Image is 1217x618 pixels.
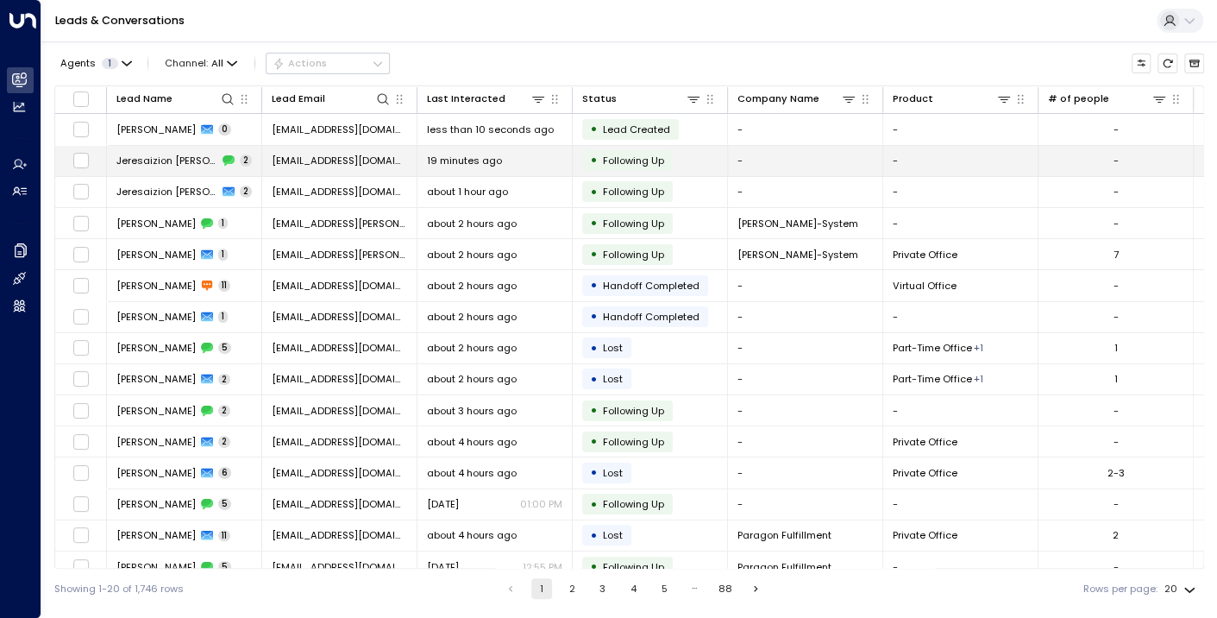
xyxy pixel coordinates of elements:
[893,466,957,480] span: Private Office
[116,248,196,262] span: Chris Pulliam
[728,489,883,520] td: -
[1107,466,1125,480] div: 2-3
[1113,217,1119,230] div: -
[218,561,231,573] span: 5
[590,117,598,141] div: •
[72,433,90,451] span: Toggle select row
[272,91,325,107] div: Lead Email
[102,58,118,69] span: 1
[728,114,883,144] td: -
[116,497,196,511] span: Rohan Sanghavi
[272,154,407,167] span: rabonjer000@gmail.com
[974,341,983,355] div: Virtual Office
[715,578,736,599] button: Go to page 88
[427,123,554,136] span: less than 10 seconds ago
[218,467,231,479] span: 6
[272,404,407,418] span: reallyrich852@gmail.com
[737,248,858,262] span: Smith-System
[272,91,391,107] div: Lead Email
[623,578,643,599] button: Go to page 4
[603,310,699,324] span: Handoff Completed
[272,341,407,355] span: tnbeunique@gmail.com
[72,308,90,325] span: Toggle select row
[116,528,196,542] span: Fahim Khan
[654,578,674,599] button: Go to page 5
[1113,435,1119,449] div: -
[893,91,1012,107] div: Product
[160,54,243,73] button: Channel:All
[72,121,90,138] span: Toggle select row
[893,248,957,262] span: Private Office
[590,148,598,172] div: •
[883,208,1038,238] td: -
[737,217,858,230] span: Smith-System
[72,495,90,513] span: Toggle select row
[590,399,598,422] div: •
[728,364,883,394] td: -
[603,154,664,167] span: Following Up
[883,302,1038,332] td: -
[60,59,96,68] span: Agents
[116,310,196,324] span: Tommy John
[72,277,90,294] span: Toggle select row
[116,217,196,230] span: Chris Pulliam
[1113,560,1119,574] div: -
[427,310,517,324] span: about 2 hours ago
[272,279,407,293] span: tj@tjtj.com
[72,339,90,356] span: Toggle select row
[1048,91,1167,107] div: # of people
[603,123,670,136] span: Lead Created
[240,186,252,198] span: 2
[728,146,883,176] td: -
[116,91,235,107] div: Lead Name
[590,243,598,266] div: •
[1113,404,1119,418] div: -
[590,430,598,453] div: •
[590,211,598,235] div: •
[590,555,598,578] div: •
[272,372,407,386] span: tnbeunique@gmail.com
[116,154,217,167] span: Jeresaizion Rabon
[582,91,617,107] div: Status
[893,435,957,449] span: Private Office
[218,405,230,417] span: 2
[273,57,327,69] div: Actions
[427,341,517,355] span: about 2 hours ago
[272,310,407,324] span: tj@tjtj.com
[893,91,933,107] div: Product
[218,498,231,510] span: 5
[883,146,1038,176] td: -
[883,552,1038,582] td: -
[728,333,883,363] td: -
[603,248,664,262] span: Following Up
[427,404,517,418] span: about 3 hours ago
[590,524,598,547] div: •
[728,426,883,457] td: -
[218,249,228,261] span: 1
[116,466,196,480] span: Rohan Sanghavi
[218,218,228,230] span: 1
[893,279,957,293] span: Virtual Office
[531,578,552,599] button: page 1
[582,91,701,107] div: Status
[603,341,623,355] span: Lost
[737,528,831,542] span: Paragon Fulfillment
[590,305,598,328] div: •
[427,217,517,230] span: about 2 hours ago
[272,248,407,262] span: cpulliam@smith-system.com
[499,578,768,599] nav: pagination navigation
[1113,185,1119,199] div: -
[427,279,517,293] span: about 2 hours ago
[116,279,196,293] span: Tommy John
[72,215,90,232] span: Toggle select row
[272,560,407,574] span: fkhan@paragonfulfillment.com
[218,342,231,354] span: 5
[737,91,856,107] div: Company Name
[72,183,90,200] span: Toggle select row
[893,528,957,542] span: Private Office
[116,372,196,386] span: Tina
[266,53,390,73] button: Actions
[218,374,230,386] span: 2
[1114,372,1118,386] div: 1
[1113,497,1119,511] div: -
